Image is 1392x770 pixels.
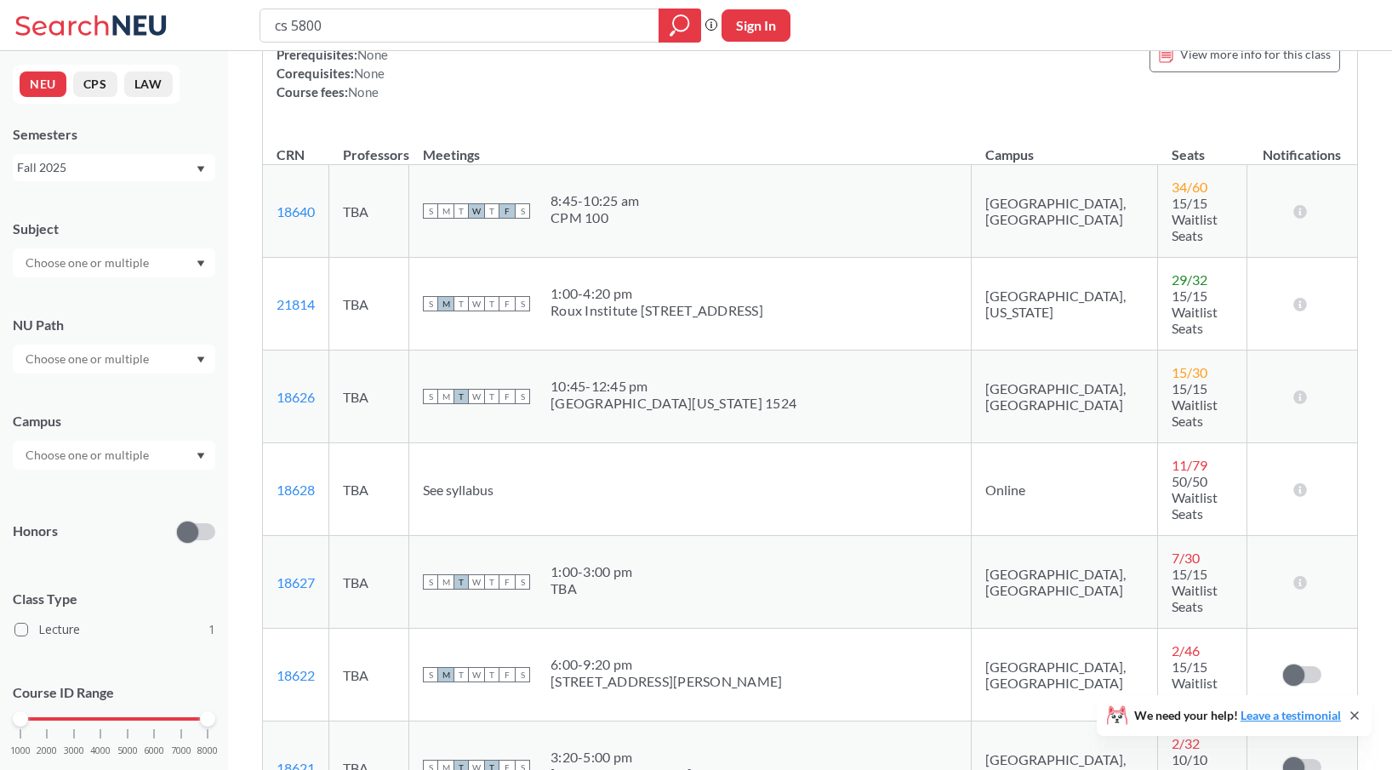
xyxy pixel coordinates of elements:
[484,296,499,311] span: T
[1172,659,1218,707] span: 15/15 Waitlist Seats
[499,389,515,404] span: F
[277,389,315,405] a: 18626
[423,203,438,219] span: S
[17,349,160,369] input: Choose one or multiple
[1172,566,1218,614] span: 15/15 Waitlist Seats
[13,220,215,238] div: Subject
[484,203,499,219] span: T
[659,9,701,43] div: magnifying glass
[1172,195,1218,243] span: 15/15 Waitlist Seats
[469,296,484,311] span: W
[13,125,215,144] div: Semesters
[277,203,315,220] a: 18640
[972,351,1158,443] td: [GEOGRAPHIC_DATA], [GEOGRAPHIC_DATA]
[73,71,117,97] button: CPS
[1172,380,1218,429] span: 15/15 Waitlist Seats
[13,345,215,374] div: Dropdown arrow
[454,389,469,404] span: T
[551,192,639,209] div: 8:45 - 10:25 am
[13,590,215,608] span: Class Type
[515,667,530,682] span: S
[1172,550,1200,566] span: 7 / 30
[1172,364,1207,380] span: 15 / 30
[357,47,388,62] span: None
[454,667,469,682] span: T
[197,356,205,363] svg: Dropdown arrow
[722,9,790,42] button: Sign In
[409,128,972,165] th: Meetings
[972,128,1158,165] th: Campus
[117,746,138,756] span: 5000
[1172,473,1218,522] span: 50/50 Waitlist Seats
[551,749,727,766] div: 3:20 - 5:00 pm
[551,580,632,597] div: TBA
[551,302,763,319] div: Roux Institute [STREET_ADDRESS]
[484,389,499,404] span: T
[551,673,782,690] div: [STREET_ADDRESS][PERSON_NAME]
[277,482,315,498] a: 18628
[144,746,164,756] span: 6000
[171,746,191,756] span: 7000
[438,296,454,311] span: M
[1172,735,1200,751] span: 2 / 32
[277,145,305,164] div: CRN
[499,667,515,682] span: F
[1247,128,1357,165] th: Notifications
[454,296,469,311] span: T
[438,574,454,590] span: M
[1172,642,1200,659] span: 2 / 46
[90,746,111,756] span: 4000
[670,14,690,37] svg: magnifying glass
[438,667,454,682] span: M
[423,667,438,682] span: S
[197,453,205,459] svg: Dropdown arrow
[277,296,315,312] a: 21814
[454,574,469,590] span: T
[469,667,484,682] span: W
[1172,179,1207,195] span: 34 / 60
[469,203,484,219] span: W
[329,351,409,443] td: TBA
[499,574,515,590] span: F
[277,667,315,683] a: 18622
[13,154,215,181] div: Fall 2025Dropdown arrow
[197,166,205,173] svg: Dropdown arrow
[551,563,632,580] div: 1:00 - 3:00 pm
[551,395,796,412] div: [GEOGRAPHIC_DATA][US_STATE] 1524
[438,203,454,219] span: M
[1180,43,1331,65] span: View more info for this class
[329,128,409,165] th: Professors
[124,71,173,97] button: LAW
[20,71,66,97] button: NEU
[329,629,409,722] td: TBA
[1172,457,1207,473] span: 11 / 79
[423,482,493,498] span: See syllabus
[329,258,409,351] td: TBA
[515,203,530,219] span: S
[17,253,160,273] input: Choose one or multiple
[1241,708,1341,722] a: Leave a testimonial
[14,619,215,641] label: Lecture
[972,629,1158,722] td: [GEOGRAPHIC_DATA], [GEOGRAPHIC_DATA]
[499,203,515,219] span: F
[551,209,639,226] div: CPM 100
[1134,710,1341,722] span: We need your help!
[329,443,409,536] td: TBA
[972,258,1158,351] td: [GEOGRAPHIC_DATA], [US_STATE]
[469,574,484,590] span: W
[551,285,763,302] div: 1:00 - 4:20 pm
[1172,271,1207,288] span: 29 / 32
[972,165,1158,258] td: [GEOGRAPHIC_DATA], [GEOGRAPHIC_DATA]
[484,574,499,590] span: T
[972,536,1158,629] td: [GEOGRAPHIC_DATA], [GEOGRAPHIC_DATA]
[329,536,409,629] td: TBA
[13,441,215,470] div: Dropdown arrow
[13,683,215,703] p: Course ID Range
[13,316,215,334] div: NU Path
[10,746,31,756] span: 1000
[13,522,58,541] p: Honors
[551,378,796,395] div: 10:45 - 12:45 pm
[329,165,409,258] td: TBA
[551,656,782,673] div: 6:00 - 9:20 pm
[469,389,484,404] span: W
